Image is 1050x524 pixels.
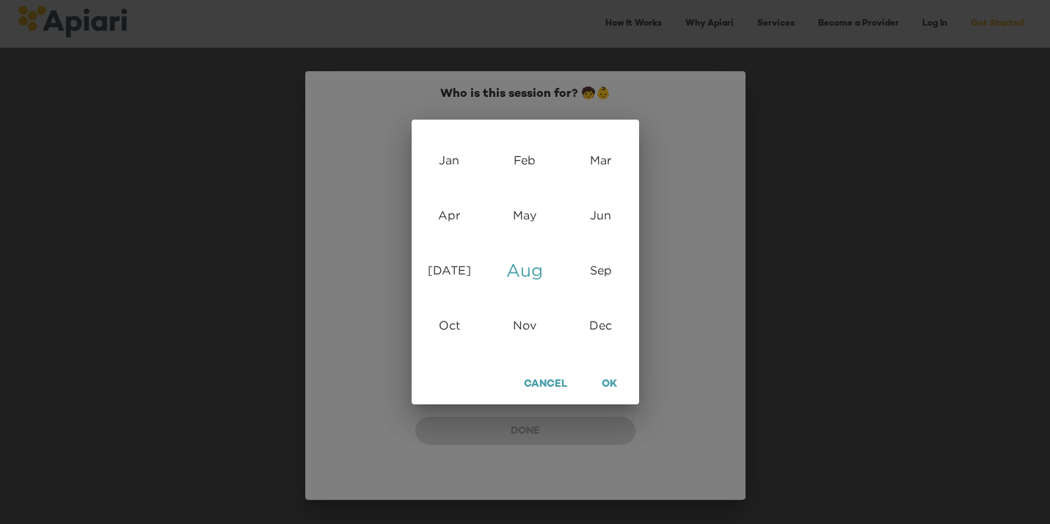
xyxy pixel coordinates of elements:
div: Feb [487,133,563,188]
div: May [487,188,563,243]
div: Nov [487,298,563,353]
div: Mar [563,133,638,188]
span: Cancel [524,376,567,394]
div: Jan [412,133,487,188]
button: OK [586,371,633,399]
div: Jun [563,188,638,243]
div: Apr [412,188,487,243]
div: Dec [563,298,638,353]
div: Oct [412,298,487,353]
div: Sep [563,243,638,298]
div: [DATE] [412,243,487,298]
button: Cancel [511,371,580,399]
span: OK [599,376,620,394]
div: Aug [487,243,563,298]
